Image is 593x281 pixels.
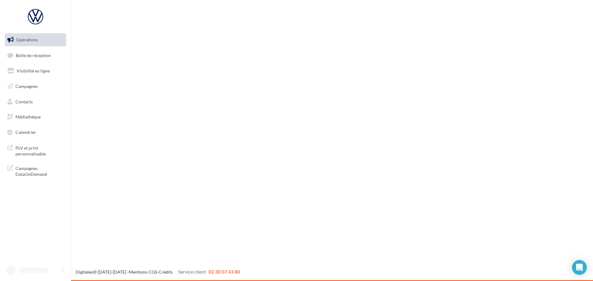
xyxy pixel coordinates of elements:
a: CGS [149,269,157,275]
a: Campagnes DataOnDemand [4,162,67,180]
span: Médiathèque [15,114,41,119]
span: Visibilité en ligne [17,68,50,73]
span: PLV et print personnalisable [15,144,64,157]
a: Boîte de réception [4,49,67,62]
span: Campagnes DataOnDemand [15,164,64,177]
a: Opérations [4,33,67,46]
a: Médiathèque [4,110,67,123]
a: PLV et print personnalisable [4,141,67,159]
span: Calendrier [15,130,36,135]
span: Campagnes [15,84,38,89]
span: Boîte de réception [16,52,51,58]
span: © [DATE]-[DATE] - - - [76,269,240,275]
span: 02 30 07 43 80 [208,269,240,275]
a: Digitaleo [76,269,93,275]
span: Opérations [16,37,38,42]
span: Contacts [15,99,33,104]
a: Campagnes [4,80,67,93]
a: Contacts [4,95,67,108]
div: Open Intercom Messenger [572,260,587,275]
span: Service client [178,269,206,275]
a: Mentions [129,269,147,275]
a: Visibilité en ligne [4,64,67,77]
a: Crédits [158,269,173,275]
a: Calendrier [4,126,67,139]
